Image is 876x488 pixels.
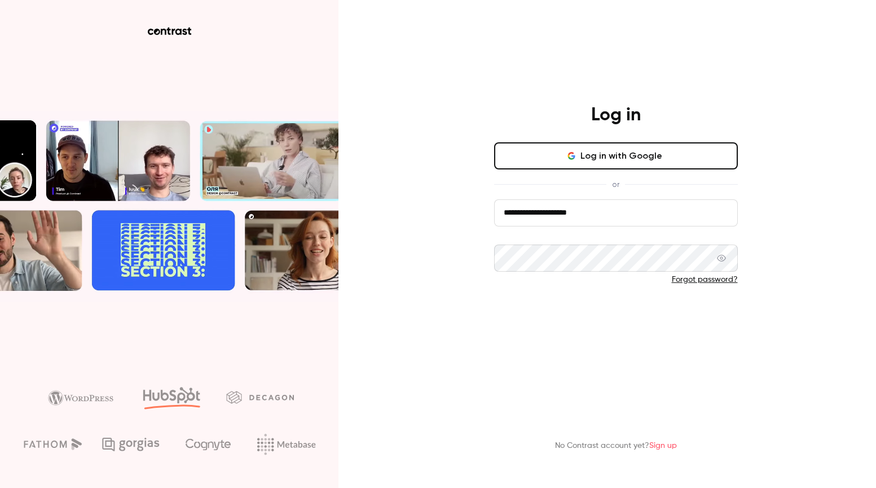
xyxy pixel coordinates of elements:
img: decagon [226,391,294,403]
p: No Contrast account yet? [555,440,677,452]
a: Forgot password? [672,276,738,284]
span: or [606,178,625,190]
h4: Log in [591,104,641,127]
button: Log in with Google [494,142,738,169]
a: Sign up [649,442,677,450]
button: Log in [494,303,738,330]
